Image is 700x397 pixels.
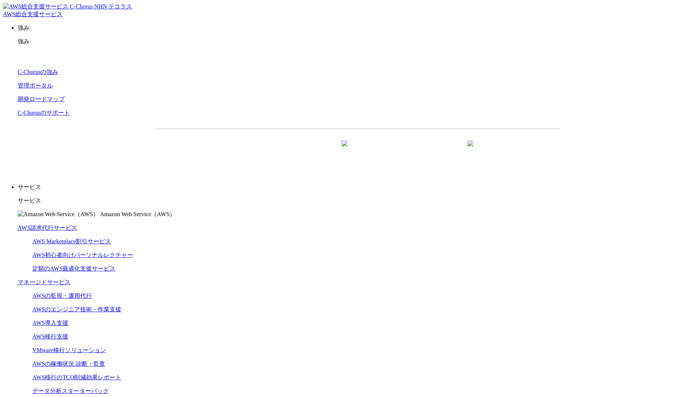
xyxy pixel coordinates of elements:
a: C-Chorusのサポート [18,110,70,116]
a: 定額のAWS最適化支援サービス [32,265,115,272]
a: 管理ポータル [18,82,53,89]
a: まずは相談する [361,141,480,159]
a: データ分析スターターパック [32,388,109,394]
a: 資料を請求する [236,141,354,159]
a: AWS総合支援サービス C-Chorus NHN テコラスAWS総合支援サービス [3,3,132,17]
span: Amazon Web Service（AWS） [100,211,175,217]
img: Amazon Web Service（AWS） [18,211,99,218]
a: C-Chorusの強み [18,69,58,75]
a: マネージドサービス [18,279,71,285]
img: 矢印 [467,140,473,160]
a: AWS初心者向けパーソナルレクチャー [32,252,133,258]
a: AWS移行支援 [32,333,68,340]
a: AWSの稼働状況 診断・監査 [32,361,105,367]
p: サービス [18,197,697,205]
a: AWSの監視・運用代行 [32,293,92,299]
img: 矢印 [342,140,348,160]
p: サービス [18,183,697,191]
a: AWS導入支援 [32,320,68,326]
p: 強み [18,24,697,32]
a: AWSのエンジニア技術・作業支援 [32,306,121,312]
a: 開発ロードマップ [18,96,65,102]
a: AWS移行のTCO削減効果レポート [32,374,121,380]
p: 強み [18,38,697,46]
a: AWS請求代行サービス [18,225,77,231]
a: VMware移行ソリューション [32,347,106,353]
a: AWS Marketplace割引サービス [32,238,111,244]
img: AWS総合支援サービス C-Chorus [3,3,93,11]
